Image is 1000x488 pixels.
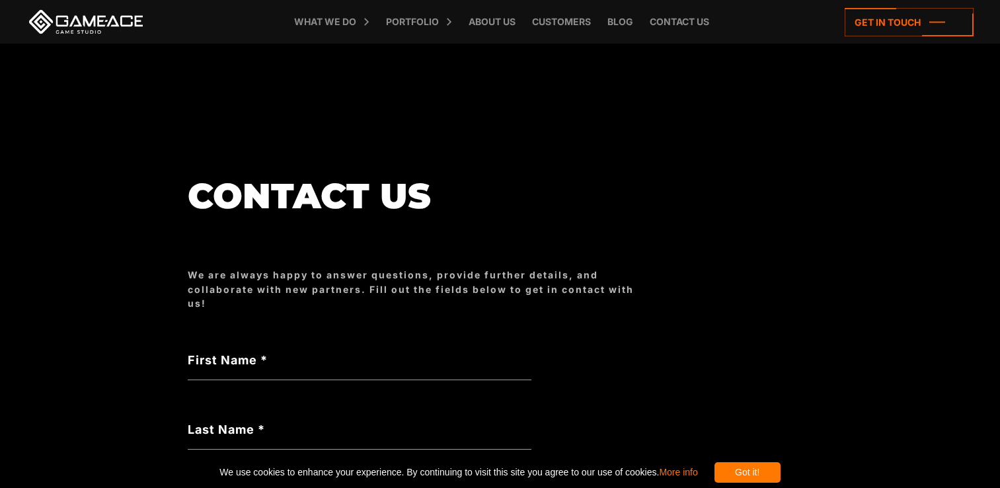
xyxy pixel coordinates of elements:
a: Get in touch [845,8,974,36]
label: First Name * [188,351,531,369]
label: Last Name * [188,421,531,438]
div: We are always happy to answer questions, provide further details, and collaborate with new partne... [188,268,650,310]
span: We use cookies to enhance your experience. By continuing to visit this site you agree to our use ... [219,462,697,483]
div: Got it! [714,462,781,483]
a: More info [659,467,697,477]
h1: Contact us [188,177,650,215]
